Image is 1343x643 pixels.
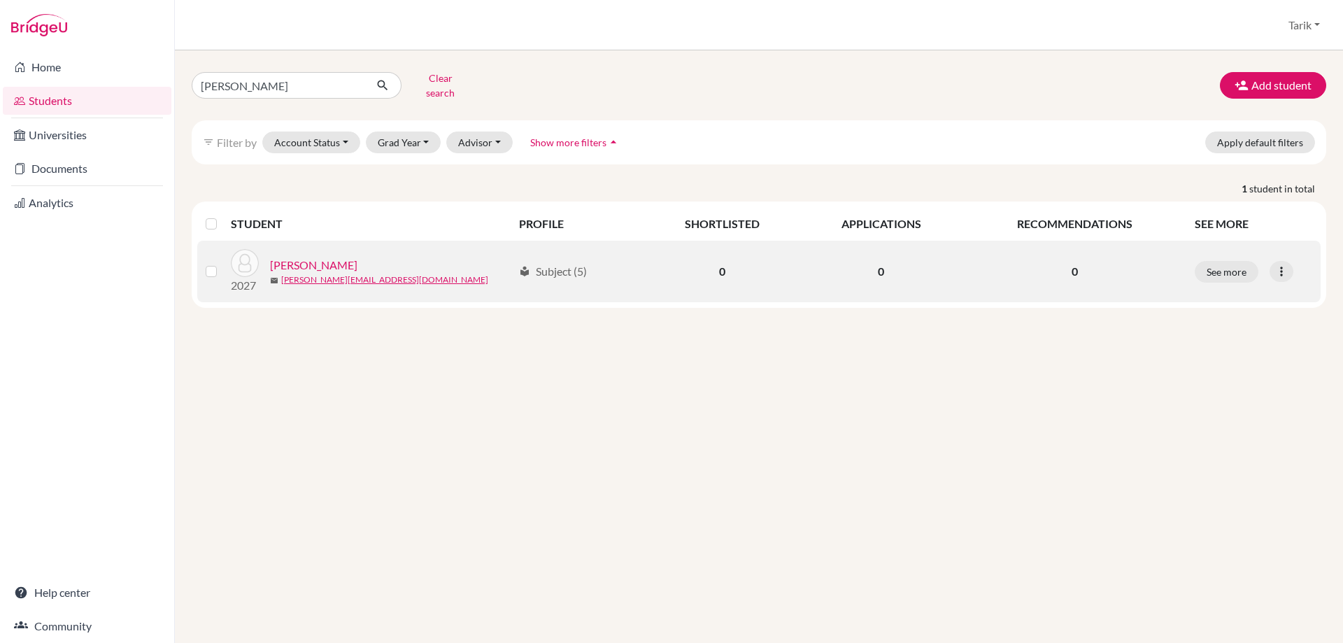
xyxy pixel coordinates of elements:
i: filter_list [203,136,214,148]
span: mail [270,276,278,285]
span: Show more filters [530,136,606,148]
img: Bridge-U [11,14,67,36]
button: Show more filtersarrow_drop_up [518,132,632,153]
a: Home [3,53,171,81]
a: Universities [3,121,171,149]
button: Add student [1220,72,1326,99]
input: Find student by name... [192,72,365,99]
button: Clear search [402,67,479,104]
a: Community [3,612,171,640]
th: RECOMMENDATIONS [963,207,1186,241]
strong: 1 [1242,181,1249,196]
button: Tarik [1282,12,1326,38]
i: arrow_drop_up [606,135,620,149]
td: 0 [800,241,962,302]
th: PROFILE [511,207,645,241]
span: student in total [1249,181,1326,196]
p: 2027 [231,277,259,294]
button: Grad Year [366,132,441,153]
th: SEE MORE [1186,207,1321,241]
a: Documents [3,155,171,183]
div: Subject (5) [519,263,587,280]
a: Students [3,87,171,115]
img: YÜCELEN, GISEL [231,249,259,277]
span: Filter by [217,136,257,149]
p: 0 [972,263,1178,280]
th: APPLICATIONS [800,207,962,241]
button: See more [1195,261,1258,283]
td: 0 [645,241,800,302]
a: Analytics [3,189,171,217]
a: [PERSON_NAME] [270,257,357,274]
button: Advisor [446,132,513,153]
a: Help center [3,579,171,607]
a: [PERSON_NAME][EMAIL_ADDRESS][DOMAIN_NAME] [281,274,488,286]
th: SHORTLISTED [645,207,800,241]
button: Account Status [262,132,360,153]
span: local_library [519,266,530,277]
button: Apply default filters [1205,132,1315,153]
th: STUDENT [231,207,511,241]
